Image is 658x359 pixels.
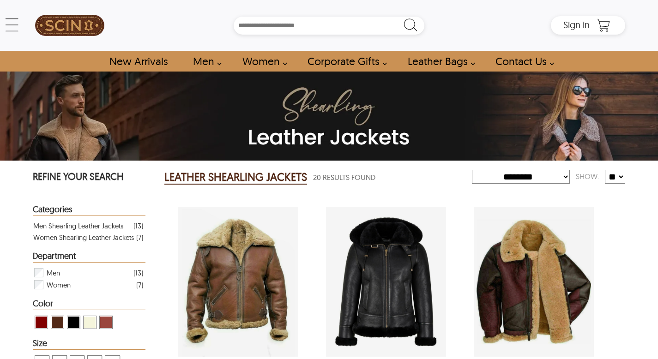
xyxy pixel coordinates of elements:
[67,316,80,329] div: View Black Leather Shearling Jackets
[33,251,145,263] div: Heading Filter Leather Shearling Jackets by Department
[51,316,64,329] div: View Brown ( Brand Color ) Leather Shearling Jackets
[133,267,143,279] div: ( 13 )
[164,170,307,185] h2: LEATHER SHEARLING JACKETS
[33,232,143,243] a: Filter Women Shearling Leather Jackets
[182,51,227,72] a: shop men's leather jackets
[397,51,480,72] a: Shop Leather Bags
[594,18,613,32] a: Shopping Cart
[563,22,590,30] a: Sign in
[164,168,472,186] div: Leather Shearling Jackets 20 Results Found
[99,51,178,72] a: Shop New Arrivals
[570,168,605,185] div: Show:
[47,267,60,279] span: Men
[133,220,143,232] div: ( 13 )
[136,232,143,243] div: ( 7 )
[35,316,48,329] div: View Maroon Leather Shearling Jackets
[232,51,292,72] a: Shop Women Leather Jackets
[33,205,145,216] div: Heading Filter Leather Shearling Jackets by Categories
[601,301,658,345] iframe: chat widget
[485,51,559,72] a: contact-us
[33,279,143,291] div: Filter Women Leather Shearling Jackets
[33,232,134,243] div: Women Shearling Leather Jackets
[99,316,113,329] div: View Cognac Leather Shearling Jackets
[33,220,123,232] div: Men Shearling Leather Jackets
[33,299,145,310] div: Heading Filter Leather Shearling Jackets by Color
[33,170,145,185] p: REFINE YOUR SEARCH
[297,51,392,72] a: Shop Leather Corporate Gifts
[35,5,104,46] img: SCIN
[33,220,143,232] a: Filter Men Shearling Leather Jackets
[33,5,107,46] a: SCIN
[563,19,590,30] span: Sign in
[33,267,143,279] div: Filter Men Leather Shearling Jackets
[33,339,145,350] div: Heading Filter Leather Shearling Jackets by Size
[136,279,143,291] div: ( 7 )
[313,172,375,183] span: 20 Results Found
[47,279,71,291] span: Women
[83,316,97,329] div: View Beige Leather Shearling Jackets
